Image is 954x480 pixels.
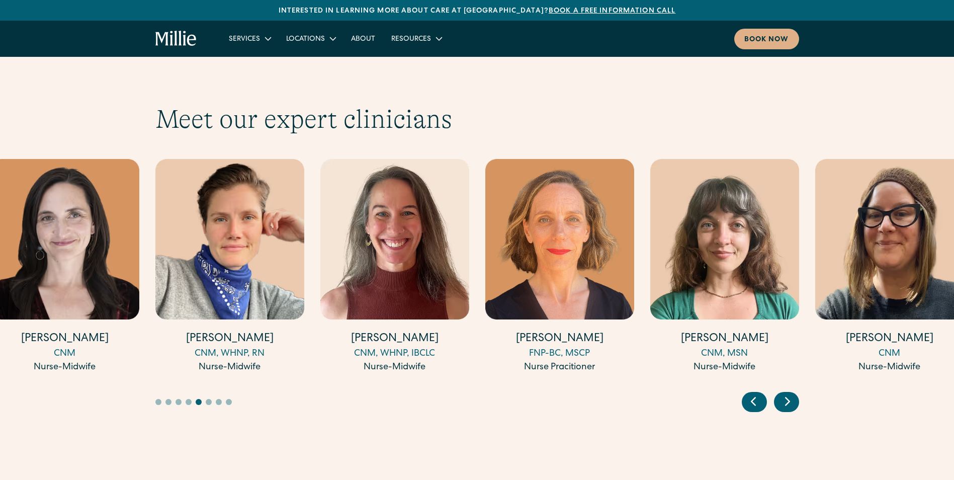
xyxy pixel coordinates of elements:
[650,159,799,376] div: 12 / 17
[196,399,202,405] button: Go to slide 5
[186,399,192,405] button: Go to slide 4
[549,8,675,15] a: Book a free information call
[485,159,634,374] a: [PERSON_NAME]FNP-BC, MSCPNurse Pracitioner
[278,30,343,47] div: Locations
[155,104,799,135] h2: Meet our expert clinicians
[155,361,304,374] div: Nurse-Midwife
[320,159,469,374] a: [PERSON_NAME]CNM, WHNP, IBCLCNurse-Midwife
[216,399,222,405] button: Go to slide 7
[320,347,469,361] div: CNM, WHNP, IBCLC
[155,31,197,47] a: home
[155,347,304,361] div: CNM, WHNP, RN
[774,392,799,412] div: Next slide
[485,332,634,347] h4: [PERSON_NAME]
[485,159,634,376] div: 11 / 17
[650,159,799,374] a: [PERSON_NAME]CNM, MSNNurse-Midwife
[343,30,383,47] a: About
[176,399,182,405] button: Go to slide 3
[320,159,469,376] div: 10 / 17
[320,361,469,374] div: Nurse-Midwife
[320,332,469,347] h4: [PERSON_NAME]
[155,399,161,405] button: Go to slide 1
[742,392,767,412] div: Previous slide
[165,399,171,405] button: Go to slide 2
[734,29,799,49] a: Book now
[744,35,789,45] div: Book now
[391,34,431,45] div: Resources
[286,34,325,45] div: Locations
[226,399,232,405] button: Go to slide 8
[650,332,799,347] h4: [PERSON_NAME]
[650,361,799,374] div: Nurse-Midwife
[383,30,449,47] div: Resources
[155,332,304,347] h4: [PERSON_NAME]
[155,159,304,374] a: [PERSON_NAME]CNM, WHNP, RNNurse-Midwife
[221,30,278,47] div: Services
[229,34,260,45] div: Services
[155,159,304,376] div: 9 / 17
[485,361,634,374] div: Nurse Pracitioner
[650,347,799,361] div: CNM, MSN
[206,399,212,405] button: Go to slide 6
[485,347,634,361] div: FNP-BC, MSCP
